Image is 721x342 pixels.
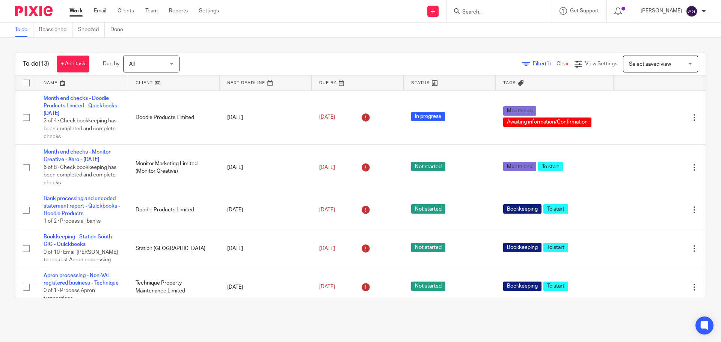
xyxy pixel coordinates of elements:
[462,9,529,16] input: Search
[545,61,551,66] span: (1)
[503,81,516,85] span: Tags
[94,7,106,15] a: Email
[44,234,112,247] a: Bookkeeping - Station South CIC - Quickbooks
[411,162,445,171] span: Not started
[411,243,445,252] span: Not started
[538,162,563,171] span: To start
[44,273,119,286] a: Apron processing - Non-VAT registered business - Technique
[23,60,49,68] h1: To do
[44,288,95,301] span: 0 of 1 · Process Apron transactions
[220,145,312,191] td: [DATE]
[220,90,312,145] td: [DATE]
[15,23,33,37] a: To do
[128,191,220,229] td: Doodle Products Limited
[69,7,83,15] a: Work
[44,119,116,139] span: 2 of 4 · Check bookkeeping has been completed and complete checks
[78,23,105,37] a: Snoozed
[319,246,335,251] span: [DATE]
[44,250,118,263] span: 0 of 10 · Email [PERSON_NAME] to request Apron processing
[533,61,557,66] span: Filter
[503,106,536,116] span: Month end
[220,268,312,306] td: [DATE]
[543,243,568,252] span: To start
[199,7,219,15] a: Settings
[129,62,135,67] span: All
[220,191,312,229] td: [DATE]
[110,23,129,37] a: Done
[128,90,220,145] td: Doodle Products Limited
[319,207,335,212] span: [DATE]
[44,96,120,116] a: Month end checks - Doodle Products Limited - Quickbooks - [DATE]
[44,196,120,217] a: Bank processing and uncoded statement report - Quickbooks - Doodle Products
[641,7,682,15] p: [PERSON_NAME]
[39,61,49,67] span: (13)
[503,282,542,291] span: Bookkeeping
[39,23,72,37] a: Reassigned
[128,145,220,191] td: Monitor Marketing Limited (Monitor Creative)
[543,282,568,291] span: To start
[169,7,188,15] a: Reports
[411,282,445,291] span: Not started
[557,61,569,66] a: Clear
[128,268,220,306] td: Technique Property Maintenance Limited
[686,5,698,17] img: svg%3E
[503,204,542,214] span: Bookkeeping
[128,229,220,268] td: Station [GEOGRAPHIC_DATA]
[411,204,445,214] span: Not started
[503,243,542,252] span: Bookkeeping
[118,7,134,15] a: Clients
[570,8,599,14] span: Get Support
[44,149,110,162] a: Month end checks - Monitor Creative - Xero - [DATE]
[44,165,116,185] span: 6 of 8 · Check bookkeeping has been completed and complete checks
[629,62,671,67] span: Select saved view
[44,219,101,224] span: 1 of 2 · Process all banks
[220,229,312,268] td: [DATE]
[319,285,335,290] span: [DATE]
[543,204,568,214] span: To start
[57,56,89,72] a: + Add task
[103,60,119,68] p: Due by
[585,61,617,66] span: View Settings
[15,6,53,16] img: Pixie
[145,7,158,15] a: Team
[503,162,536,171] span: Month end
[319,115,335,120] span: [DATE]
[411,112,445,121] span: In progress
[503,118,591,127] span: Awaiting information/Confirmation
[319,165,335,170] span: [DATE]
